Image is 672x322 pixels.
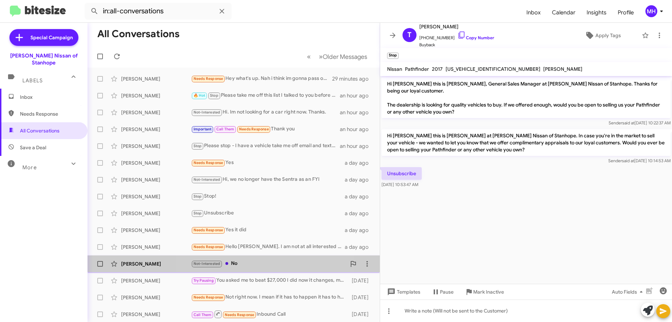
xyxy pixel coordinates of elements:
h1: All Conversations [97,28,180,40]
span: Inbox [20,94,79,101]
div: [PERSON_NAME] [121,92,191,99]
a: Calendar [546,2,581,23]
button: Auto Fields [606,286,651,298]
span: [PHONE_NUMBER] [419,31,494,41]
div: MH [645,5,657,17]
span: Needs Response [194,76,223,81]
div: [PERSON_NAME] [121,277,191,284]
span: said at [622,120,635,125]
span: Needs Response [194,295,223,300]
span: All Conversations [20,127,59,134]
div: [PERSON_NAME] [121,227,191,234]
div: a day ago [345,176,374,183]
div: [DATE] [348,311,374,318]
div: Unsubscribe [191,209,345,217]
span: Auto Fields [612,286,645,298]
span: Special Campaign [30,34,73,41]
div: [PERSON_NAME] [121,75,191,82]
span: T [407,29,412,41]
span: » [319,52,323,61]
div: [PERSON_NAME] [121,176,191,183]
div: Please stop - I have a vehicle take me off email and text messages even though i unsubscribed alr... [191,142,340,150]
button: Previous [303,49,315,64]
div: an hour ago [340,109,374,116]
span: Not-Interested [194,110,220,115]
span: [US_VEHICLE_IDENTIFICATION_NUMBER] [446,66,540,72]
small: Stop [387,53,399,59]
div: You asked me to beat $27,000 I did now it changes, my offer stands as previously mentioned, if an... [191,276,348,285]
button: Templates [380,286,426,298]
span: Stop [194,144,202,148]
div: [PERSON_NAME] [121,210,191,217]
a: Profile [612,2,639,23]
p: Unsubscribe [381,167,422,180]
button: Mark Inactive [459,286,510,298]
span: Mark Inactive [473,286,504,298]
div: [DATE] [348,277,374,284]
button: MH [639,5,664,17]
div: [PERSON_NAME] [121,109,191,116]
div: Yes [191,159,345,167]
span: Stop [194,194,202,199]
div: Hello [PERSON_NAME]. I am not at all interested in selling my Rogue Sport. I made my final paymen... [191,243,345,251]
button: Next [315,49,371,64]
div: Not right now. I mean if it has to happen it has to happen. [191,293,348,301]
button: Apply Tags [567,29,638,42]
nav: Page navigation example [303,49,371,64]
span: Sender [DATE] 10:14:53 AM [608,158,671,163]
div: [PERSON_NAME] [121,159,191,166]
div: [PERSON_NAME] [121,143,191,150]
span: Pathfinder [405,66,429,72]
span: Apply Tags [595,29,621,42]
a: Inbox [521,2,546,23]
div: an hour ago [340,92,374,99]
div: No [191,260,346,268]
span: Needs Response [194,245,223,249]
p: Hi [PERSON_NAME] this is [PERSON_NAME] at [PERSON_NAME] Nissan of Stanhope. In case you're in the... [381,129,671,156]
a: Insights [581,2,612,23]
div: a day ago [345,210,374,217]
div: a day ago [345,159,374,166]
span: Stop [194,211,202,215]
div: Stop! [191,192,345,200]
span: 2017 [432,66,443,72]
span: Call Them [194,313,212,317]
span: Templates [386,286,420,298]
span: Older Messages [323,53,367,61]
div: [PERSON_NAME] [121,126,191,133]
span: [DATE] 10:53:47 AM [381,182,418,187]
span: Try Pausing [194,278,214,283]
div: Thank you [191,125,340,133]
span: [PERSON_NAME] [419,22,494,31]
span: Not-Interested [194,261,220,266]
div: a day ago [345,193,374,200]
div: a day ago [345,244,374,251]
div: Please take me off this list I talked to you before that I was trying to make a service call . I ... [191,91,340,100]
span: Stop [210,93,218,98]
span: Pause [440,286,454,298]
span: said at [622,158,634,163]
div: Hi, we no longer have the Sentra as an FYI [191,176,345,184]
div: [PERSON_NAME] [121,311,191,318]
a: Special Campaign [9,29,78,46]
div: Hey what's up. Nah i think im gonna pass on the kicks [191,75,332,83]
div: [PERSON_NAME] [121,193,191,200]
div: a day ago [345,227,374,234]
span: Sender [DATE] 10:22:37 AM [609,120,671,125]
div: [PERSON_NAME] [121,294,191,301]
button: Pause [426,286,459,298]
a: Copy Number [457,35,494,40]
span: Important [194,127,212,131]
span: Needs Response [20,110,79,117]
span: More [22,164,37,171]
span: 🔥 Hot [194,93,205,98]
span: Needs Response [194,228,223,232]
div: Yes it did [191,226,345,234]
span: Needs Response [194,160,223,165]
span: Not-Interested [194,177,220,182]
span: Nissan [387,66,402,72]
